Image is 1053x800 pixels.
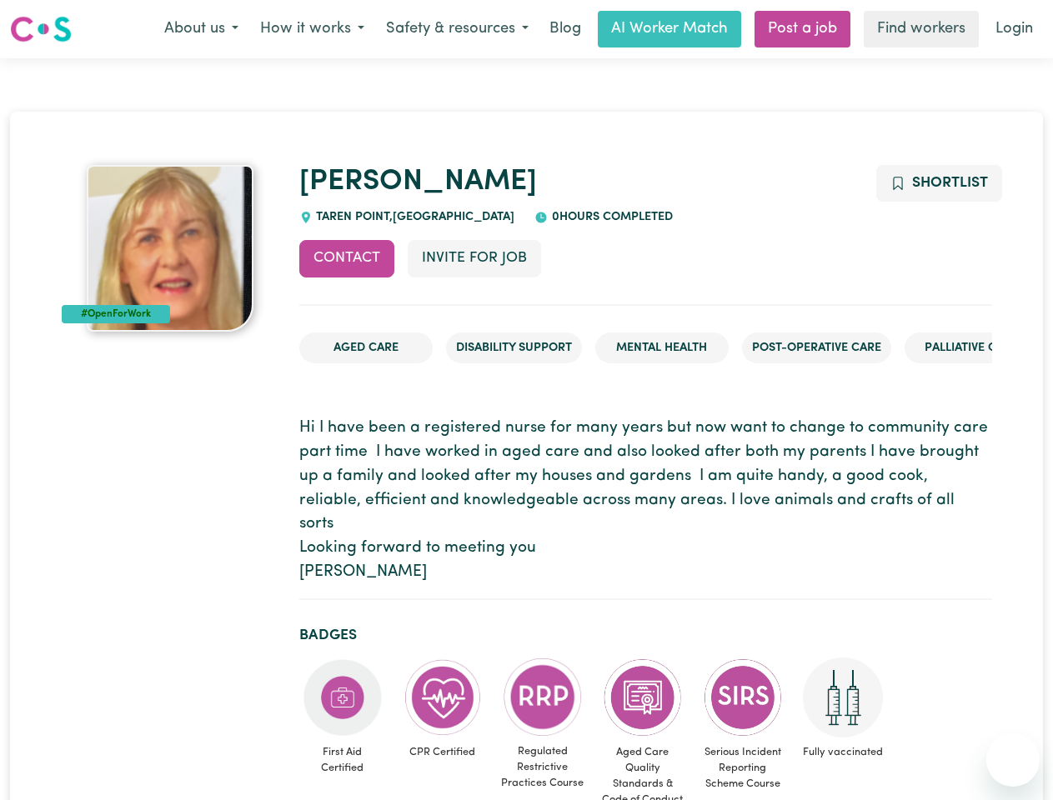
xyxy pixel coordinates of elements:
[503,657,583,737] img: CS Academy: Regulated Restrictive Practices course completed
[299,240,394,277] button: Contact
[598,11,741,47] a: AI Worker Match
[299,737,386,782] span: First Aid Certified
[299,627,992,644] h2: Badges
[499,737,586,798] span: Regulated Restrictive Practices Course
[62,165,279,332] a: Frances's profile picture'#OpenForWork
[446,332,582,364] li: Disability Support
[742,332,891,364] li: Post-operative care
[10,14,72,44] img: Careseekers logo
[10,10,72,48] a: Careseekers logo
[299,167,537,197] a: [PERSON_NAME]
[800,737,886,767] span: Fully vaccinated
[403,657,483,737] img: Care and support worker has completed CPR Certification
[905,332,1038,364] li: Palliative care
[249,12,375,47] button: How it works
[548,211,673,223] span: 0 hours completed
[539,11,591,47] a: Blog
[62,305,171,323] div: #OpenForWork
[985,11,1043,47] a: Login
[912,176,988,190] span: Shortlist
[375,12,539,47] button: Safety & resources
[87,165,253,332] img: Frances
[603,657,683,737] img: CS Academy: Aged Care Quality Standards & Code of Conduct course completed
[399,737,486,767] span: CPR Certified
[876,165,1002,202] button: Add to shortlist
[595,332,729,364] li: Mental Health
[313,211,515,223] span: TAREN POINT , [GEOGRAPHIC_DATA]
[755,11,850,47] a: Post a job
[303,657,383,737] img: Care and support worker has completed First Aid Certification
[864,11,979,47] a: Find workers
[803,657,883,737] img: Care and support worker has received 2 doses of COVID-19 vaccine
[408,240,541,277] button: Invite for Job
[299,332,433,364] li: Aged Care
[986,733,1040,787] iframe: Button to launch messaging window
[299,417,992,585] p: Hi I have been a registered nurse for many years but now want to change to community care part ti...
[153,12,249,47] button: About us
[699,737,786,799] span: Serious Incident Reporting Scheme Course
[703,657,783,737] img: CS Academy: Serious Incident Reporting Scheme course completed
